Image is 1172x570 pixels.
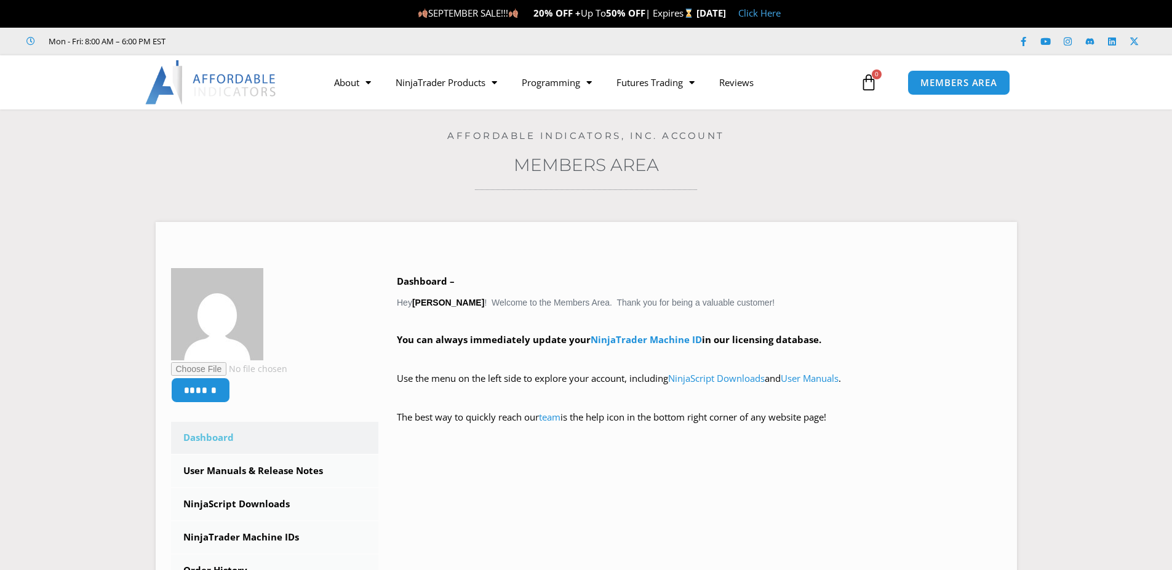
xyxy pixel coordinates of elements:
[46,34,165,49] span: Mon - Fri: 8:00 AM – 6:00 PM EST
[171,268,263,360] img: 1180f8814a4bc4a83d9d8624e27b4552aeb051bb654112d42f1da6d19e1b1107
[171,521,379,553] a: NinjaTrader Machine IDs
[397,273,1002,443] div: Hey ! Welcome to the Members Area. Thank you for being a valuable customer!
[171,455,379,487] a: User Manuals & Release Notes
[907,70,1010,95] a: MEMBERS AREA
[606,7,645,19] strong: 50% OFF
[322,68,857,97] nav: Menu
[397,409,1002,443] p: The best way to quickly reach our is the help icon in the bottom right corner of any website page!
[397,333,821,346] strong: You can always immediately update your in our licensing database.
[920,78,997,87] span: MEMBERS AREA
[668,372,765,384] a: NinjaScript Downloads
[145,60,277,105] img: LogoAI | Affordable Indicators – NinjaTrader
[322,68,383,97] a: About
[872,69,882,79] span: 0
[447,130,725,141] a: Affordable Indicators, Inc. Account
[514,154,659,175] a: Members Area
[171,488,379,520] a: NinjaScript Downloads
[539,411,560,423] a: team
[509,68,604,97] a: Programming
[707,68,766,97] a: Reviews
[591,333,702,346] a: NinjaTrader Machine ID
[397,275,455,287] b: Dashboard –
[781,372,839,384] a: User Manuals
[533,7,581,19] strong: 20% OFF +
[383,68,509,97] a: NinjaTrader Products
[171,422,379,454] a: Dashboard
[684,9,693,18] img: ⌛
[183,35,367,47] iframe: Customer reviews powered by Trustpilot
[418,7,696,19] span: SEPTEMBER SALE!!! Up To | Expires
[604,68,707,97] a: Futures Trading
[738,7,781,19] a: Click Here
[397,370,1002,405] p: Use the menu on the left side to explore your account, including and .
[696,7,726,19] strong: [DATE]
[412,298,484,307] strong: [PERSON_NAME]
[509,9,518,18] img: 🍂
[842,65,896,100] a: 0
[418,9,428,18] img: 🍂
